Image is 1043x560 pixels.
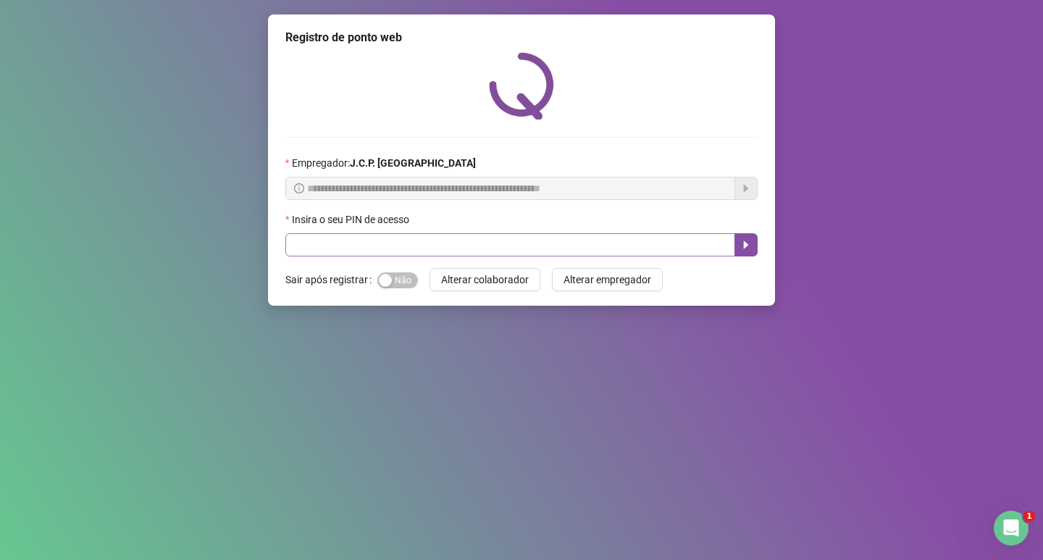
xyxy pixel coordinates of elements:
[292,155,476,171] span: Empregador :
[441,272,529,288] span: Alterar colaborador
[285,212,419,227] label: Insira o seu PIN de acesso
[285,268,377,291] label: Sair após registrar
[552,268,663,291] button: Alterar empregador
[994,511,1029,546] iframe: Intercom live chat
[285,29,758,46] div: Registro de ponto web
[350,157,476,169] strong: J.C.P. [GEOGRAPHIC_DATA]
[430,268,540,291] button: Alterar colaborador
[294,183,304,193] span: info-circle
[740,239,752,251] span: caret-right
[564,272,651,288] span: Alterar empregador
[489,52,554,120] img: QRPoint
[1023,511,1035,522] span: 1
